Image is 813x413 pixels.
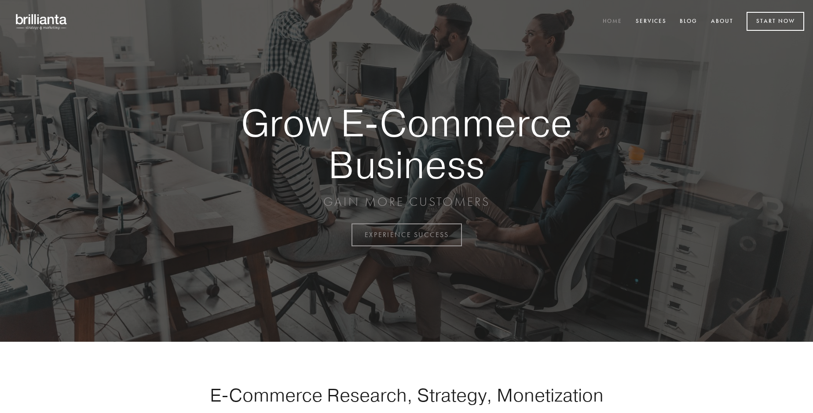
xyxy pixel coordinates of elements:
strong: Grow E-Commerce Business [210,102,603,185]
a: Home [597,15,628,29]
a: Blog [674,15,703,29]
img: brillianta - research, strategy, marketing [9,9,75,34]
a: About [705,15,739,29]
a: Services [630,15,672,29]
a: Start Now [747,12,804,31]
h1: E-Commerce Research, Strategy, Monetization [182,384,631,406]
p: GAIN MORE CUSTOMERS [210,194,603,210]
a: EXPERIENCE SUCCESS [352,223,462,246]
